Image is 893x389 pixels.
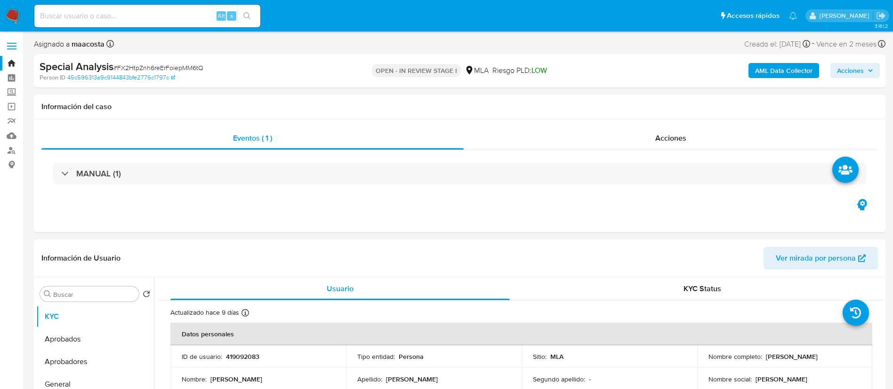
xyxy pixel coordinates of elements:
button: AML Data Collector [748,63,819,78]
span: KYC Status [684,283,721,294]
h1: Información de Usuario [41,254,121,263]
button: Aprobados [36,328,154,350]
button: Acciones [830,63,880,78]
b: AML Data Collector [755,63,813,78]
button: Buscar [44,290,51,298]
h3: MANUAL (1) [76,168,121,179]
p: - [589,375,591,383]
a: Salir [876,11,886,21]
div: Creado el: [DATE] [744,38,810,50]
p: 419092083 [226,352,259,361]
span: Eventos ( 1 ) [233,133,272,143]
span: Ver mirada por persona [776,247,856,270]
p: Actualizado hace 9 días [170,308,239,317]
p: OPEN - IN REVIEW STAGE I [372,64,461,77]
a: 45c596313a9c9144843bfe2776c1797c [67,73,175,82]
p: Nombre : [182,375,207,383]
span: Usuario [327,283,354,294]
p: Apellido : [357,375,382,383]
div: MANUAL (1) [53,163,867,184]
span: Acciones [837,63,864,78]
span: Vence en 2 meses [816,39,877,49]
input: Buscar usuario o caso... [34,10,260,22]
div: MLA [465,65,489,76]
span: LOW [531,65,547,76]
p: [PERSON_NAME] [386,375,438,383]
input: Buscar [53,290,135,299]
p: ID de usuario : [182,352,222,361]
h1: Información del caso [41,102,878,111]
span: Riesgo PLD: [492,65,547,76]
span: Accesos rápidos [727,11,780,21]
button: KYC [36,305,154,328]
span: - [812,38,814,50]
p: Segundo apellido : [533,375,585,383]
p: MLA [550,352,563,361]
span: Acciones [655,133,686,143]
p: Nombre completo : [708,352,762,361]
b: Special Analysis [40,59,113,74]
button: Aprobadores [36,350,154,373]
span: s [230,11,233,20]
span: # FX2HtpZnh6reErFoiepMM6tQ [113,63,203,72]
p: [PERSON_NAME] [210,375,262,383]
p: Tipo entidad : [357,352,395,361]
button: Volver al orden por defecto [143,290,150,301]
p: Persona [399,352,424,361]
a: Notificaciones [789,12,797,20]
p: maria.acosta@mercadolibre.com [820,11,873,20]
span: Alt [217,11,225,20]
button: Ver mirada por persona [764,247,878,270]
p: [PERSON_NAME] [756,375,807,383]
p: Sitio : [533,352,547,361]
p: [PERSON_NAME] [766,352,818,361]
button: search-icon [237,9,257,23]
span: Asignado a [34,39,105,49]
b: maacosta [70,39,105,49]
b: Person ID [40,73,65,82]
p: Nombre social : [708,375,752,383]
th: Datos personales [170,323,872,345]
